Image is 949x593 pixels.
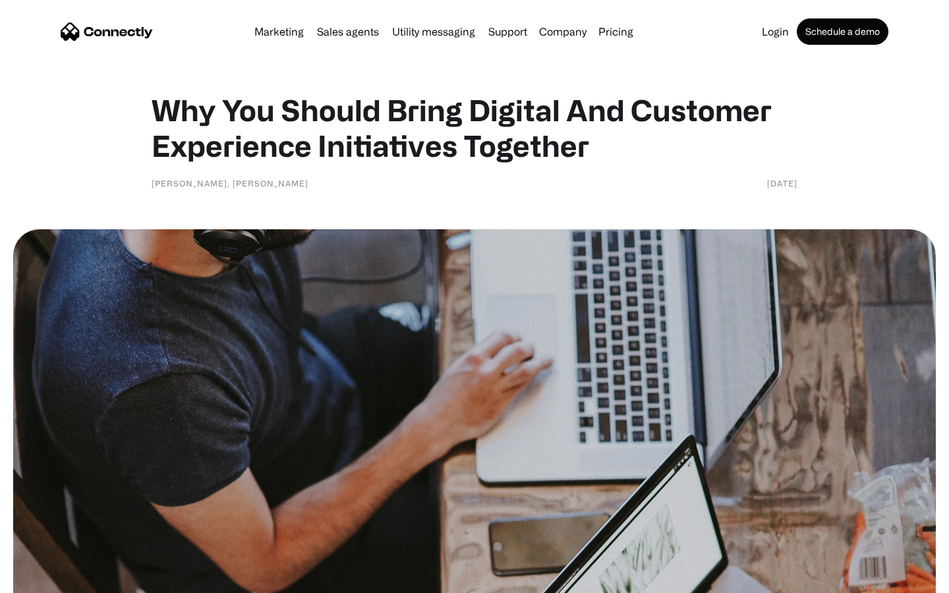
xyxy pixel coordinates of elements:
[13,570,79,588] aside: Language selected: English
[593,26,639,37] a: Pricing
[483,26,532,37] a: Support
[249,26,309,37] a: Marketing
[757,26,794,37] a: Login
[387,26,480,37] a: Utility messaging
[797,18,888,45] a: Schedule a demo
[312,26,384,37] a: Sales agents
[152,92,797,163] h1: Why You Should Bring Digital And Customer Experience Initiatives Together
[539,22,587,41] div: Company
[767,177,797,190] div: [DATE]
[26,570,79,588] ul: Language list
[152,177,308,190] div: [PERSON_NAME], [PERSON_NAME]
